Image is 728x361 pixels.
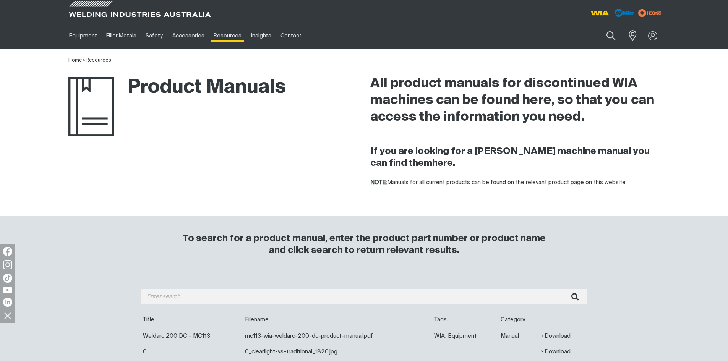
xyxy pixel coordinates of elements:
[370,178,660,187] p: Manuals for all current products can be found on the relevant product page on this website.
[541,347,571,356] a: Download
[243,328,433,344] td: mc113-wia-weldarc-200-dc-product-manual.pdf
[541,332,571,340] a: Download
[3,274,12,283] img: TikTok
[141,344,243,359] td: 0
[168,23,209,49] a: Accessories
[3,298,12,307] img: LinkedIn
[370,180,387,185] strong: NOTE:
[68,75,286,100] h1: Product Manuals
[370,147,650,168] strong: If you are looking for a [PERSON_NAME] machine manual you can find them
[102,23,141,49] a: Filler Metals
[65,23,102,49] a: Equipment
[86,58,111,63] a: Resources
[432,312,499,328] th: Tags
[432,159,455,168] a: here.
[276,23,306,49] a: Contact
[179,233,549,256] h3: To search for a product manual, enter the product part number or product name and click search to...
[68,58,82,63] a: Home
[65,23,514,49] nav: Main
[598,27,624,45] button: Search products
[370,75,660,126] h2: All product manuals for discontinued WIA machines can be found here, so that you can access the i...
[1,309,14,322] img: hide socials
[499,312,539,328] th: Category
[243,344,433,359] td: 0_clearlight-vs-traditional_1820.jpg
[3,247,12,256] img: Facebook
[82,58,86,63] span: >
[499,328,539,344] td: Manual
[432,328,499,344] td: WIA, Equipment
[141,289,587,304] input: Enter search...
[141,312,243,328] th: Title
[636,7,664,19] img: miller
[3,260,12,269] img: Instagram
[243,312,433,328] th: Filename
[141,23,167,49] a: Safety
[246,23,276,49] a: Insights
[3,287,12,293] img: YouTube
[588,27,624,45] input: Product name or item number...
[141,328,243,344] td: Weldarc 200 DC - MC113
[209,23,246,49] a: Resources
